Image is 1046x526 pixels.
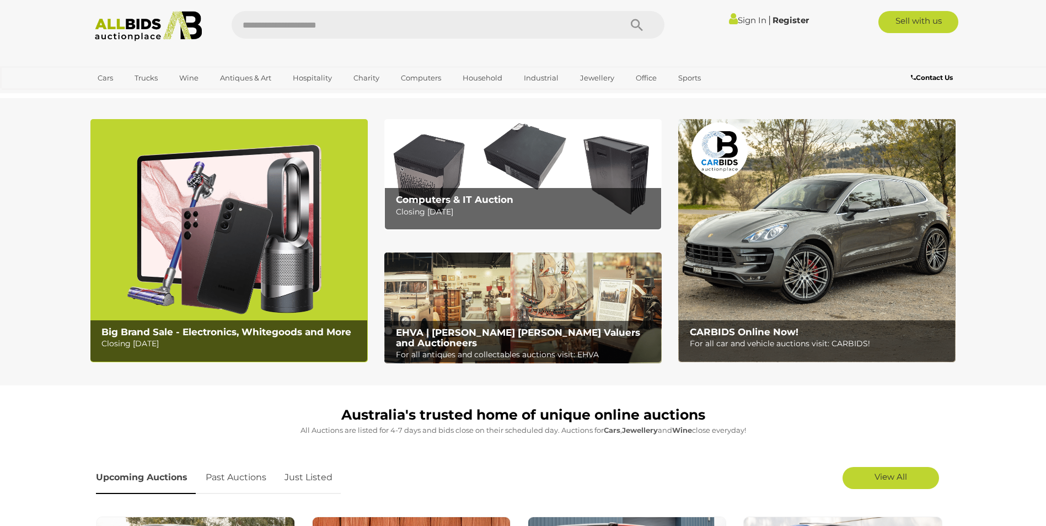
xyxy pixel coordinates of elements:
[101,337,361,351] p: Closing [DATE]
[629,69,664,87] a: Office
[197,461,275,494] a: Past Auctions
[213,69,278,87] a: Antiques & Art
[875,471,907,482] span: View All
[96,407,951,423] h1: Australia's trusted home of unique online auctions
[89,11,208,41] img: Allbids.com.au
[90,119,368,362] a: Big Brand Sale - Electronics, Whitegoods and More Big Brand Sale - Electronics, Whitegoods and Mo...
[396,205,656,219] p: Closing [DATE]
[101,326,351,337] b: Big Brand Sale - Electronics, Whitegoods and More
[396,348,656,362] p: For all antiques and collectables auctions visit: EHVA
[690,326,798,337] b: CARBIDS Online Now!
[346,69,387,87] a: Charity
[729,15,766,25] a: Sign In
[286,69,339,87] a: Hospitality
[878,11,958,33] a: Sell with us
[911,72,956,84] a: Contact Us
[672,426,692,434] strong: Wine
[604,426,620,434] strong: Cars
[90,87,183,105] a: [GEOGRAPHIC_DATA]
[127,69,165,87] a: Trucks
[517,69,566,87] a: Industrial
[396,194,513,205] b: Computers & IT Auction
[384,119,662,230] a: Computers & IT Auction Computers & IT Auction Closing [DATE]
[690,337,950,351] p: For all car and vehicle auctions visit: CARBIDS!
[843,467,939,489] a: View All
[773,15,809,25] a: Register
[678,119,956,362] img: CARBIDS Online Now!
[90,119,368,362] img: Big Brand Sale - Electronics, Whitegoods and More
[911,73,953,82] b: Contact Us
[396,327,640,348] b: EHVA | [PERSON_NAME] [PERSON_NAME] Valuers and Auctioneers
[276,461,341,494] a: Just Listed
[678,119,956,362] a: CARBIDS Online Now! CARBIDS Online Now! For all car and vehicle auctions visit: CARBIDS!
[622,426,658,434] strong: Jewellery
[384,253,662,364] a: EHVA | Evans Hastings Valuers and Auctioneers EHVA | [PERSON_NAME] [PERSON_NAME] Valuers and Auct...
[394,69,448,87] a: Computers
[573,69,621,87] a: Jewellery
[768,14,771,26] span: |
[90,69,120,87] a: Cars
[671,69,708,87] a: Sports
[455,69,509,87] a: Household
[172,69,206,87] a: Wine
[384,119,662,230] img: Computers & IT Auction
[96,461,196,494] a: Upcoming Auctions
[609,11,664,39] button: Search
[96,424,951,437] p: All Auctions are listed for 4-7 days and bids close on their scheduled day. Auctions for , and cl...
[384,253,662,364] img: EHVA | Evans Hastings Valuers and Auctioneers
